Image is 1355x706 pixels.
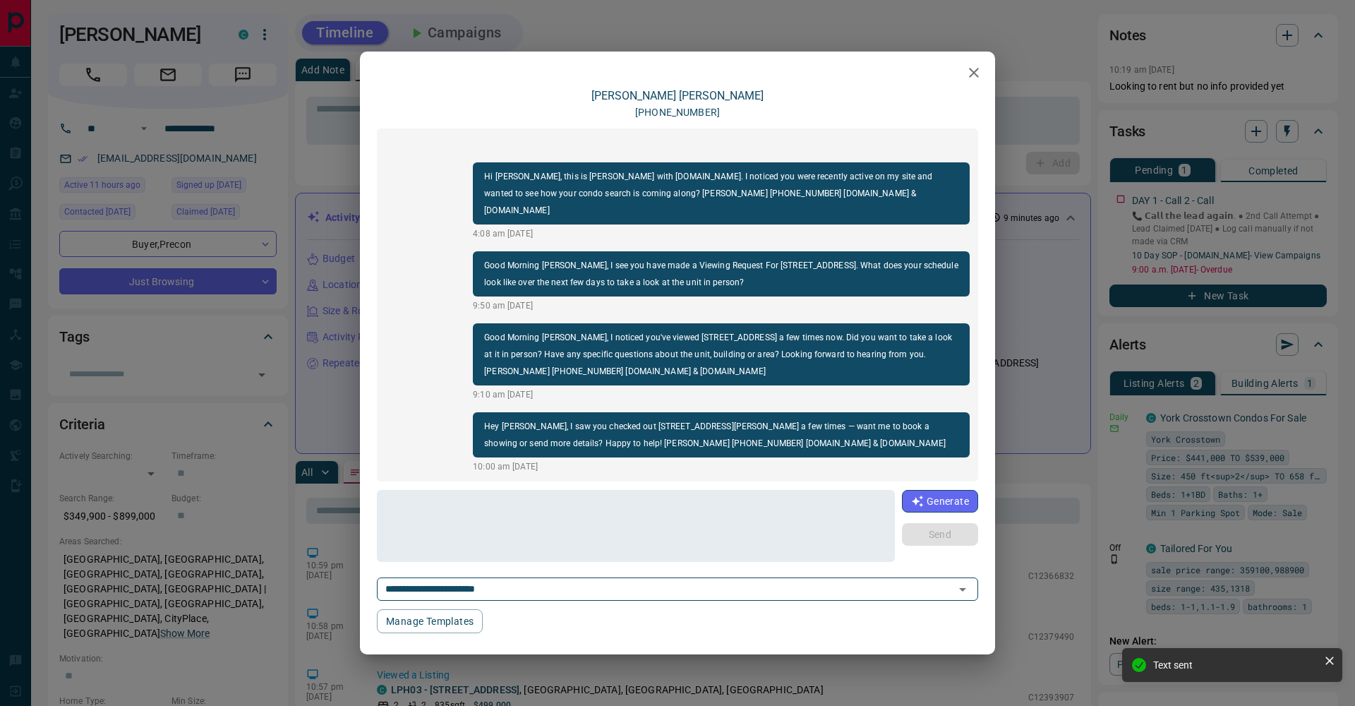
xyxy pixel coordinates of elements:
p: Good Morning [PERSON_NAME], I noticed you've viewed [STREET_ADDRESS] a few times now. Did you wan... [484,329,958,380]
p: 9:50 am [DATE] [473,299,970,312]
p: 4:08 am [DATE] [473,227,970,240]
p: Good Morning [PERSON_NAME], I see you have made a Viewing Request For [STREET_ADDRESS]. What does... [484,257,958,291]
button: Open [953,580,972,599]
p: 9:10 am [DATE] [473,388,970,401]
div: Text sent [1153,659,1318,671]
a: [PERSON_NAME] [PERSON_NAME] [591,89,764,102]
p: 10:00 am [DATE] [473,460,970,473]
p: Hey [PERSON_NAME], I saw you checked out [STREET_ADDRESS][PERSON_NAME] a few times — want me to b... [484,418,958,452]
button: Generate [902,490,978,513]
button: Manage Templates [377,609,483,633]
p: [PHONE_NUMBER] [635,105,720,120]
p: Hi [PERSON_NAME], this is [PERSON_NAME] with [DOMAIN_NAME]. I noticed you were recently active on... [484,168,958,219]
